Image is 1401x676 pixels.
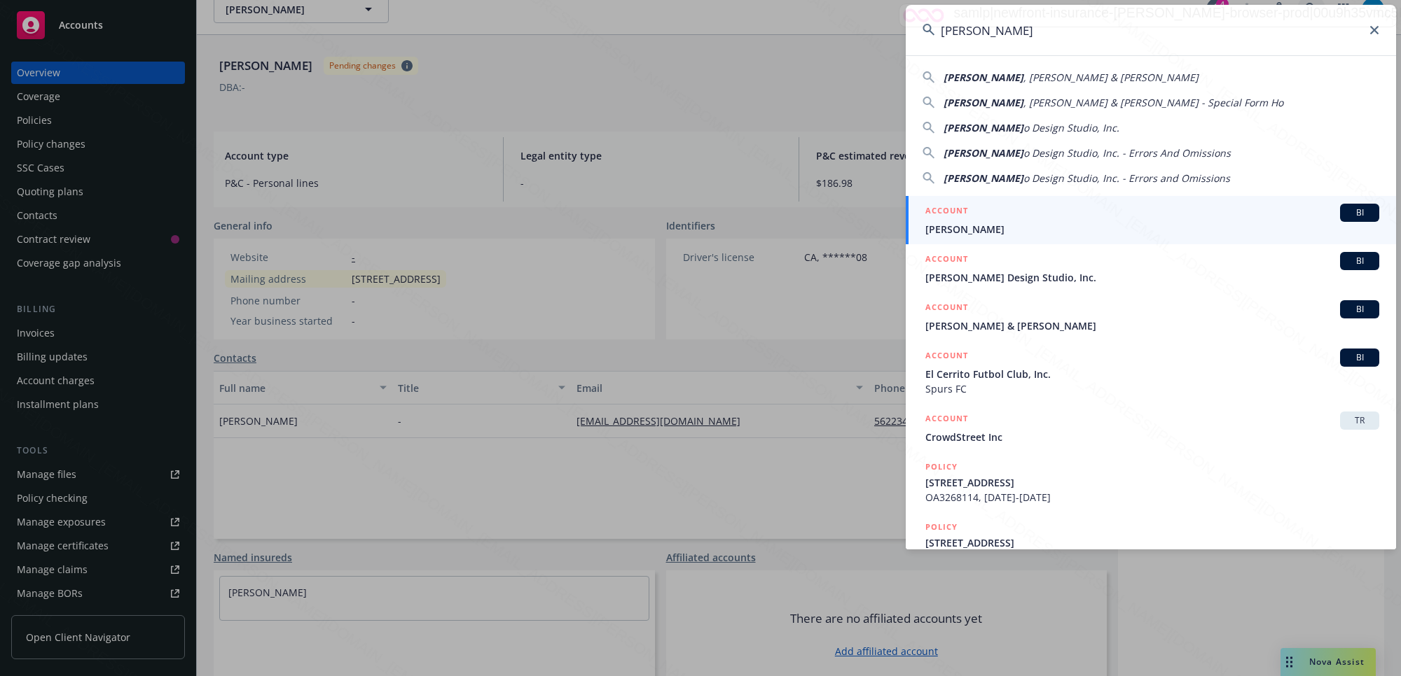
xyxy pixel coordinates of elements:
[1346,206,1374,219] span: BI
[925,535,1379,550] span: [STREET_ADDRESS]
[925,300,968,317] h5: ACCOUNT
[1346,351,1374,364] span: BI
[944,171,1023,185] span: [PERSON_NAME]
[925,460,958,474] h5: POLICY
[944,146,1023,160] span: [PERSON_NAME]
[925,270,1379,285] span: [PERSON_NAME] Design Studio, Inc.
[925,381,1379,396] span: Spurs FC
[906,512,1396,572] a: POLICY[STREET_ADDRESS]
[925,520,958,534] h5: POLICY
[944,121,1023,134] span: [PERSON_NAME]
[925,430,1379,444] span: CrowdStreet Inc
[906,341,1396,404] a: ACCOUNTBIEl Cerrito Futbol Club, Inc.Spurs FC
[906,404,1396,452] a: ACCOUNTTRCrowdStreet Inc
[925,411,968,428] h5: ACCOUNT
[925,318,1379,333] span: [PERSON_NAME] & [PERSON_NAME]
[906,244,1396,293] a: ACCOUNTBI[PERSON_NAME] Design Studio, Inc.
[1346,303,1374,316] span: BI
[1023,71,1199,84] span: , [PERSON_NAME] & [PERSON_NAME]
[925,475,1379,490] span: [STREET_ADDRESS]
[925,204,968,220] h5: ACCOUNT
[1023,96,1283,109] span: , [PERSON_NAME] & [PERSON_NAME] - Special Form Ho
[925,252,968,269] h5: ACCOUNT
[906,5,1396,55] input: Search...
[906,452,1396,512] a: POLICY[STREET_ADDRESS]OA3268114, [DATE]-[DATE]
[1023,121,1119,134] span: o Design Studio, Inc.
[906,196,1396,244] a: ACCOUNTBI[PERSON_NAME]
[925,222,1379,237] span: [PERSON_NAME]
[1023,171,1230,185] span: o Design Studio, Inc. - Errors and Omissions
[944,71,1023,84] span: [PERSON_NAME]
[1023,146,1231,160] span: o Design Studio, Inc. - Errors And Omissions
[1346,414,1374,427] span: TR
[925,490,1379,505] span: OA3268114, [DATE]-[DATE]
[944,96,1023,109] span: [PERSON_NAME]
[1346,255,1374,267] span: BI
[906,293,1396,341] a: ACCOUNTBI[PERSON_NAME] & [PERSON_NAME]
[925,367,1379,381] span: El Cerrito Futbol Club, Inc.
[925,348,968,365] h5: ACCOUNT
